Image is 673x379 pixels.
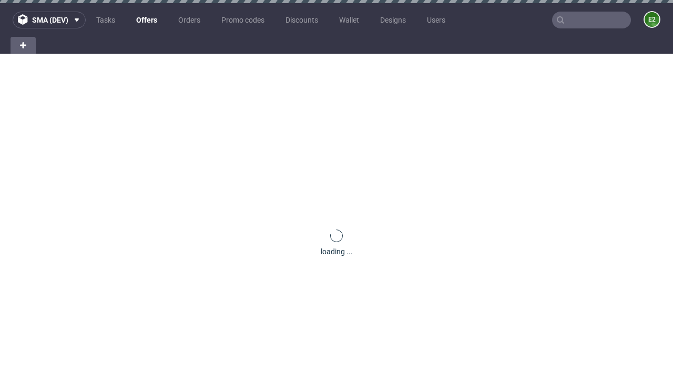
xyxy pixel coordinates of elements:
[333,12,365,28] a: Wallet
[321,246,353,257] div: loading ...
[13,12,86,28] button: sma (dev)
[215,12,271,28] a: Promo codes
[645,12,659,27] figcaption: e2
[90,12,121,28] a: Tasks
[421,12,452,28] a: Users
[130,12,164,28] a: Offers
[279,12,324,28] a: Discounts
[172,12,207,28] a: Orders
[374,12,412,28] a: Designs
[32,16,68,24] span: sma (dev)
